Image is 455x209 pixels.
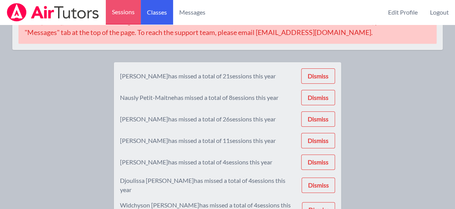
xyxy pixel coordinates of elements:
div: [PERSON_NAME] has missed a total of 21 sessions this year [120,71,276,81]
button: Dismiss [301,90,335,105]
div: [PERSON_NAME] has missed a total of 4 sessions this year [120,158,272,167]
div: [PERSON_NAME] has missed a total of 11 sessions this year [120,136,276,145]
div: Nausly Petit-Maitne has missed a total of 8 sessions this year [120,93,278,102]
button: Dismiss [301,68,335,84]
button: Dismiss [301,154,335,170]
div: Djoulissa [PERSON_NAME] has missed a total of 4 sessions this year [120,176,295,194]
button: Dismiss [301,133,335,148]
img: Airtutors Logo [6,3,100,22]
button: Dismiss [302,177,335,193]
div: As of [DATE], our tutors will no longer communicate via email. To communicate with a tutor or to ... [18,10,437,44]
div: [PERSON_NAME] has missed a total of 26 sessions this year [120,114,276,124]
button: Dismiss [301,111,335,127]
span: Messages [179,8,205,17]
